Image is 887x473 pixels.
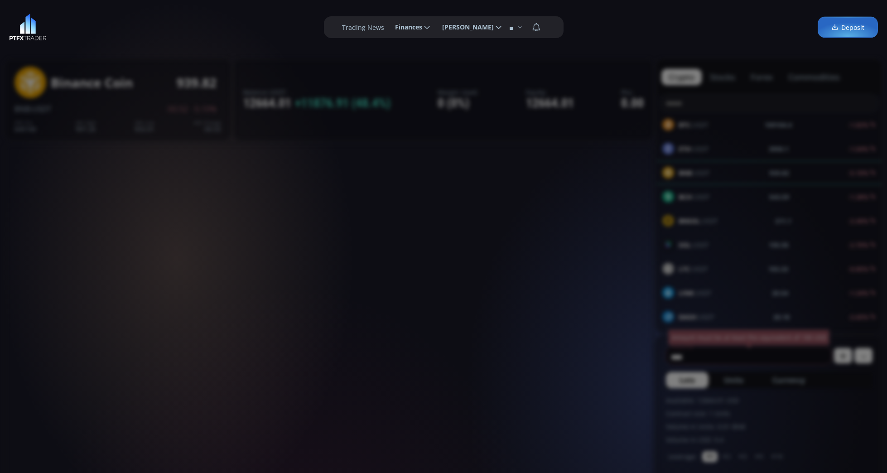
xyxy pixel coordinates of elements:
[436,18,494,36] span: [PERSON_NAME]
[389,18,422,36] span: Finances
[818,17,878,38] a: Deposit
[342,23,384,32] label: Trading News
[9,14,47,41] img: LOGO
[831,23,864,32] span: Deposit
